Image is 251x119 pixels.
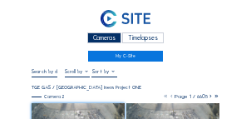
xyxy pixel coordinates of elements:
[32,85,141,90] div: TGE GAS / [GEOGRAPHIC_DATA] Ineos Project ONE
[32,95,65,100] div: Camera 2
[122,32,163,43] div: Timelapses
[32,9,220,31] a: C-SITE Logo
[32,68,57,75] input: Search by date 󰅀
[87,32,121,43] div: Cameras
[175,93,208,100] span: Page 1 / 6605
[101,10,150,27] img: C-SITE Logo
[88,51,164,62] a: My C-Site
